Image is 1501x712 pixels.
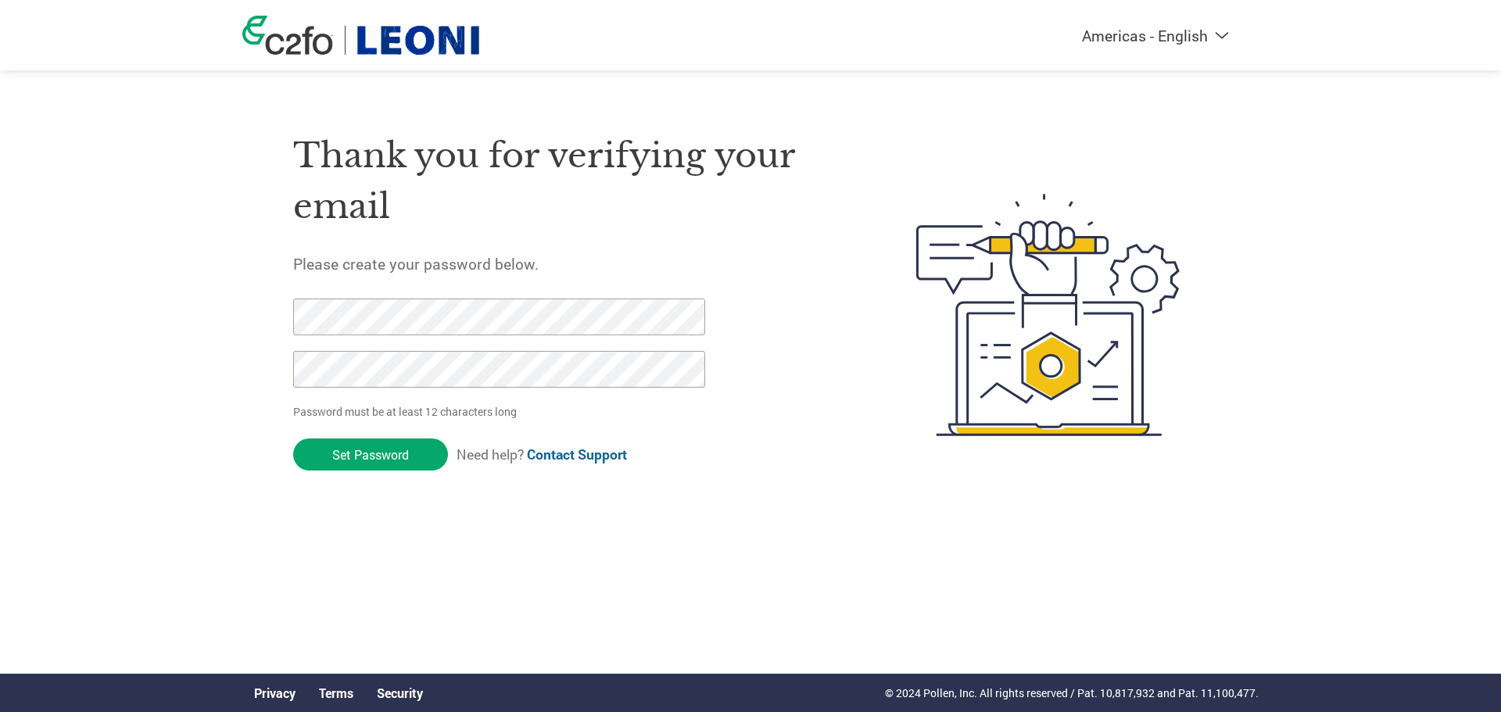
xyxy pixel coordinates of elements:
img: c2fo logo [242,16,333,55]
p: © 2024 Pollen, Inc. All rights reserved / Pat. 10,817,932 and Pat. 11,100,477. [885,685,1259,701]
h1: Thank you for verifying your email [293,131,842,231]
img: create-password [888,108,1209,522]
span: Need help? [457,445,627,463]
input: Set Password [293,438,448,470]
p: Password must be at least 12 characters long [293,403,711,420]
a: Security [377,685,423,701]
a: Privacy [254,685,296,701]
h5: Please create your password below. [293,254,842,274]
img: Leoni Cable [357,26,479,55]
a: Terms [319,685,353,701]
a: Contact Support [527,445,627,463]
